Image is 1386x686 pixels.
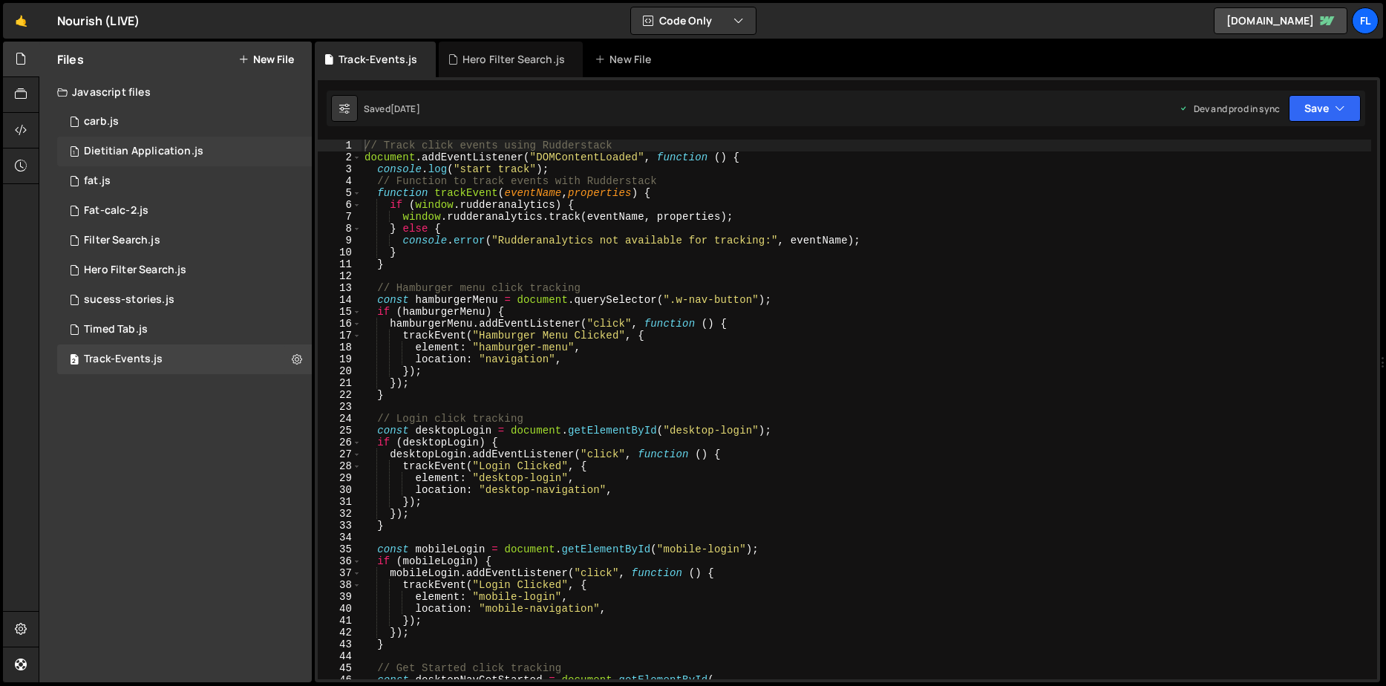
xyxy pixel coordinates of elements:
div: 10 [318,246,362,258]
div: Javascript files [39,77,312,107]
div: fat.js [84,174,111,188]
div: Track-Events.js [339,52,417,67]
div: 22 [318,389,362,401]
div: Saved [364,102,420,115]
div: 38 [318,579,362,591]
div: 45 [318,662,362,674]
div: Dev and prod in sync [1179,102,1280,115]
div: 25 [318,425,362,437]
div: 33 [318,520,362,532]
div: Timed Tab.js [84,323,148,336]
div: [DATE] [390,102,420,115]
div: 2 [318,151,362,163]
div: Nourish (LIVE) [57,12,140,30]
div: Filter Search.js [84,234,160,247]
div: New File [595,52,657,67]
div: 7002/25847.js [57,315,312,344]
div: 6 [318,199,362,211]
div: 30 [318,484,362,496]
div: 16 [318,318,362,330]
div: 7002/45930.js [57,137,312,166]
div: 7 [318,211,362,223]
div: 5 [318,187,362,199]
div: 7002/15615.js [57,166,312,196]
div: Fat-calc-2.js [84,204,148,218]
button: Code Only [631,7,756,34]
span: 2 [70,355,79,367]
div: 24 [318,413,362,425]
a: Fl [1352,7,1379,34]
div: sucess-stories.js [84,293,174,307]
div: 7002/44314.js [57,255,312,285]
div: 9 [318,235,362,246]
button: Save [1289,95,1361,122]
div: 36 [318,555,362,567]
div: 41 [318,615,362,627]
div: 13 [318,282,362,294]
div: 14 [318,294,362,306]
div: 32 [318,508,362,520]
div: 31 [318,496,362,508]
div: 46 [318,674,362,686]
div: Hero Filter Search.js [84,264,186,277]
div: 21 [318,377,362,389]
div: 42 [318,627,362,638]
div: 12 [318,270,362,282]
div: carb.js [84,115,119,128]
div: 35 [318,543,362,555]
div: Hero Filter Search.js [462,52,565,67]
div: Dietitian Application.js [84,145,203,158]
div: 34 [318,532,362,543]
div: 7002/15634.js [57,196,312,226]
div: 7002/36051.js [57,344,312,374]
div: 19 [318,353,362,365]
div: 7002/24097.js [57,285,312,315]
div: 11 [318,258,362,270]
div: 40 [318,603,362,615]
div: 4 [318,175,362,187]
div: 1 [318,140,362,151]
div: 7002/13525.js [57,226,312,255]
div: 23 [318,401,362,413]
div: 20 [318,365,362,377]
div: 27 [318,448,362,460]
a: 🤙 [3,3,39,39]
div: 37 [318,567,362,579]
div: 17 [318,330,362,342]
div: 3 [318,163,362,175]
div: Track-Events.js [84,353,163,366]
div: 43 [318,638,362,650]
button: New File [238,53,294,65]
h2: Files [57,51,84,68]
span: 1 [70,147,79,159]
div: 15 [318,306,362,318]
div: 18 [318,342,362,353]
div: 26 [318,437,362,448]
a: [DOMAIN_NAME] [1214,7,1347,34]
div: 28 [318,460,362,472]
div: 29 [318,472,362,484]
div: 44 [318,650,362,662]
div: 39 [318,591,362,603]
div: 7002/15633.js [57,107,312,137]
div: 8 [318,223,362,235]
